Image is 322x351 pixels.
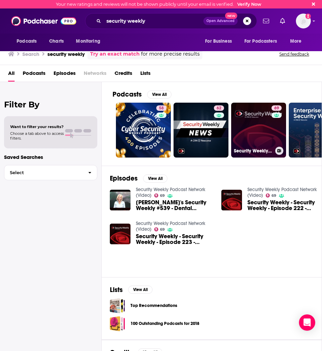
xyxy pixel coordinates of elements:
[4,165,97,180] button: Select
[174,103,228,158] a: 62
[141,50,200,58] span: for more precise results
[22,51,39,57] h3: Search
[110,224,130,244] img: Security Weekly - Security Weekly - Episode 223 - December 9, 2010
[110,298,125,313] a: Top Recommendations
[160,194,165,197] span: 69
[214,105,224,111] a: 62
[231,103,286,158] a: 69Security Weekly Podcast Network (Video)
[271,194,276,197] span: 69
[271,105,282,111] a: 69
[110,316,125,331] a: 100 Outstanding Podcasts for 2018
[234,148,273,154] h3: Security Weekly Podcast Network (Video)
[260,15,272,27] a: Show notifications dropdown
[12,35,45,48] button: open menu
[47,51,85,57] h3: security weekly
[296,14,311,28] img: User Profile
[45,35,68,48] a: Charts
[128,286,153,294] button: View All
[277,15,288,27] a: Show notifications dropdown
[156,105,166,111] a: 58
[130,302,177,309] a: Top Recommendations
[115,68,132,82] a: Credits
[54,68,76,82] a: Episodes
[17,37,37,46] span: Podcasts
[159,105,164,112] span: 58
[110,174,167,183] a: EpisodesView All
[110,286,153,294] a: ListsView All
[290,37,302,46] span: More
[217,105,221,112] span: 62
[10,124,64,129] span: Want to filter your results?
[247,187,317,198] a: Security Weekly Podcast Network (Video)
[285,35,310,48] button: open menu
[23,68,45,82] a: Podcasts
[225,13,237,19] span: New
[147,90,172,99] button: View All
[274,105,279,112] span: 69
[49,37,64,46] span: Charts
[277,51,311,57] button: Send feedback
[305,14,311,19] svg: Email not verified
[10,131,64,141] span: Choose a tab above to access filters.
[143,174,167,183] button: View All
[90,50,140,58] a: Try an exact match
[205,37,232,46] span: For Business
[11,15,76,27] img: Podchaser - Follow, Share and Rate Podcasts
[244,37,277,46] span: For Podcasters
[200,35,240,48] button: open menu
[110,174,138,183] h2: Episodes
[206,19,235,23] span: Open Advanced
[8,68,15,82] a: All
[110,286,123,294] h2: Lists
[56,2,261,7] div: Your new ratings and reviews will not be shown publicly until your email is verified.
[136,187,205,198] a: Security Weekly Podcast Network (Video)
[116,103,171,158] a: 58
[221,190,242,210] img: Security Weekly - Security Weekly - Episode 222 - December 2, 2010
[136,233,213,245] a: Security Weekly - Security Weekly - Episode 223 - December 9, 2010
[266,193,277,198] a: 69
[154,193,165,198] a: 69
[110,190,130,210] img: Paul's Security Weekly #539 - Dental Security Weekly
[296,14,311,28] span: Logged in as sstevens
[4,100,97,109] h2: Filter By
[76,37,100,46] span: Monitoring
[154,227,165,231] a: 69
[203,17,238,25] button: Open AdvancedNew
[240,35,287,48] button: open menu
[113,90,172,99] a: PodcastsView All
[160,228,165,231] span: 69
[299,314,315,331] div: Open Intercom Messenger
[4,170,83,175] span: Select
[140,68,150,82] a: Lists
[104,16,203,26] input: Search podcasts, credits, & more...
[136,200,213,211] a: Paul's Security Weekly #539 - Dental Security Weekly
[85,13,257,29] div: Search podcasts, credits, & more...
[136,233,213,245] span: Security Weekly - Security Weekly - Episode 223 - [DATE]
[136,200,213,211] span: [PERSON_NAME]'s Security Weekly #539 - Dental Security Weekly
[296,14,311,28] button: Show profile menu
[130,320,199,327] a: 100 Outstanding Podcasts for 2018
[84,68,106,82] span: Networks
[71,35,109,48] button: open menu
[4,154,97,160] p: Saved Searches
[113,90,142,99] h2: Podcasts
[237,2,261,7] a: Verify Now
[136,221,205,232] a: Security Weekly Podcast Network (Video)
